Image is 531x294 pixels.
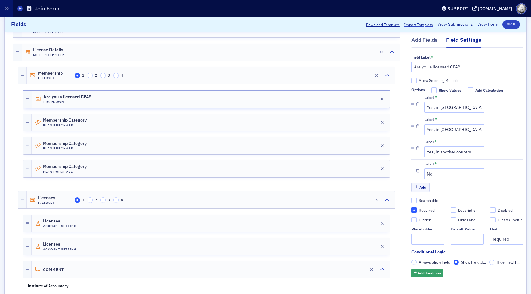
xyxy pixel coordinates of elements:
[82,197,84,202] span: 1
[113,73,119,78] input: 4
[108,73,110,78] span: 3
[100,197,106,203] input: 3
[43,141,87,146] span: Membership Category
[411,36,438,48] div: Add Fields
[95,197,97,202] span: 2
[424,140,434,144] div: Label
[121,73,123,78] span: 4
[404,22,433,27] span: Import Template
[435,162,437,166] abbr: This field is required
[419,260,450,265] span: Always Show Field
[82,73,84,78] span: 1
[490,207,496,213] input: Disabled
[411,260,417,265] input: Always Show Field
[435,118,437,122] abbr: This field is required
[43,118,87,123] span: Membership Category
[458,208,478,213] div: Description
[489,260,495,265] input: Hide Field If...
[43,242,77,247] span: Licenses
[43,219,77,224] span: Licenses
[472,6,514,11] button: [DOMAIN_NAME]
[108,197,110,202] span: 3
[88,197,93,203] input: 2
[43,267,64,272] h4: Comment
[411,207,417,213] input: Required
[100,73,106,78] input: 3
[446,36,481,48] div: Field Settings
[461,260,486,265] span: Show Field If...
[43,164,87,169] span: Membership Category
[516,3,527,14] span: Profile
[435,140,437,144] abbr: This field is required
[38,71,73,76] span: Membership
[475,88,503,93] div: Add Calculation
[43,146,87,150] h4: Plan Purchase
[43,170,87,174] h4: Plan Purchase
[43,100,91,104] h4: Dropdown
[411,198,417,203] input: Searchable
[411,78,417,83] input: Allow Selecting Multiple
[451,227,475,231] div: Default Value
[490,217,496,223] input: Hint As Tooltip
[477,21,498,28] a: View Form
[431,88,437,93] input: Show Values
[447,6,469,11] div: Support
[502,20,520,29] button: Save
[424,95,434,100] div: Label
[43,123,87,127] h4: Plan Purchase
[38,201,73,205] h4: Fieldset
[33,48,68,52] span: License Details
[38,76,73,80] h4: Fieldset
[411,269,444,277] button: AddCondition
[418,270,441,276] span: Add Condition
[439,88,461,93] div: Show Values
[419,78,459,83] div: Allow Selecting Multiple
[424,162,434,166] div: Label
[458,218,476,223] div: Hide Label
[43,224,77,228] h4: Account Setting
[451,207,456,213] input: Description
[468,88,473,93] input: Add Calculation
[419,208,435,213] div: Required
[88,73,93,78] input: 2
[75,73,80,78] input: 1
[366,22,400,27] button: Download Template
[35,5,59,12] h1: Join Form
[411,88,425,93] span: Options
[411,183,430,192] button: Add
[419,218,431,223] div: Hidden
[451,217,456,223] input: Hide Label
[411,217,417,223] input: Hidden
[419,198,438,203] div: Searchable
[11,21,26,29] h2: Fields
[121,197,123,202] span: 4
[38,195,73,200] span: Licenses
[411,55,431,60] div: Field Label
[490,227,498,231] div: Hint
[498,218,522,223] div: Hint As Tooltip
[95,73,97,78] span: 2
[431,55,433,59] abbr: This field is required
[454,260,459,265] input: Show Field If...
[497,260,520,265] span: Hide Field If...
[43,247,77,251] h4: Account Setting
[28,283,68,288] strong: Institute of Accountacy
[498,208,513,213] div: Disabled
[478,6,512,11] div: [DOMAIN_NAME]
[33,53,68,57] h4: Multi-Step Step
[113,197,119,203] input: 4
[43,95,91,99] span: Are you a licensed CPA?
[411,227,433,231] div: Placeholder
[424,118,434,122] div: Label
[411,249,446,255] div: Conditional Logic
[75,197,80,203] input: 1
[435,95,437,99] abbr: This field is required
[437,21,473,28] a: View Submissions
